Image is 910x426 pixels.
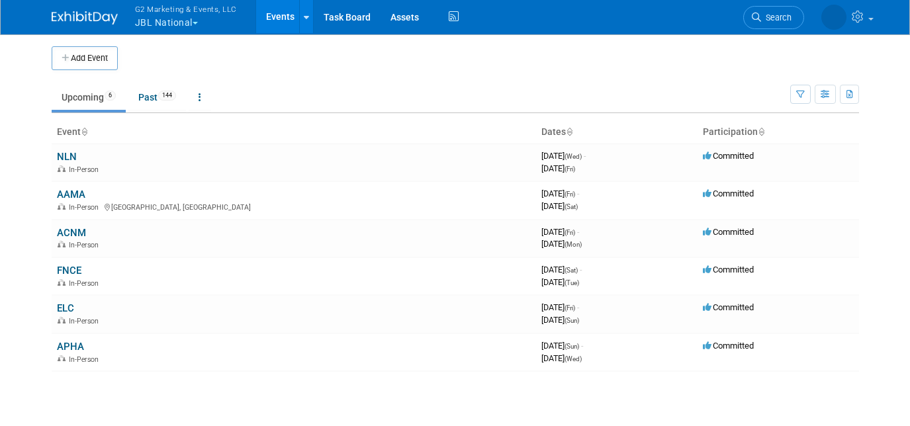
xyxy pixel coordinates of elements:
[57,189,85,200] a: AAMA
[577,302,579,312] span: -
[565,153,582,160] span: (Wed)
[58,241,66,247] img: In-Person Event
[581,341,583,351] span: -
[565,343,579,350] span: (Sun)
[58,279,66,286] img: In-Person Event
[58,165,66,172] img: In-Person Event
[541,341,583,351] span: [DATE]
[703,227,754,237] span: Committed
[158,91,176,101] span: 144
[821,5,846,30] img: Laine Butler
[565,267,578,274] span: (Sat)
[58,317,66,323] img: In-Person Event
[703,265,754,275] span: Committed
[577,227,579,237] span: -
[541,277,579,287] span: [DATE]
[565,229,575,236] span: (Fri)
[565,304,575,312] span: (Fri)
[536,121,698,144] th: Dates
[128,85,186,110] a: Past144
[69,203,103,212] span: In-Person
[758,126,764,137] a: Sort by Participation Type
[58,203,66,210] img: In-Person Event
[566,126,572,137] a: Sort by Start Date
[703,151,754,161] span: Committed
[105,91,116,101] span: 6
[69,165,103,174] span: In-Person
[541,353,582,363] span: [DATE]
[541,315,579,325] span: [DATE]
[69,279,103,288] span: In-Person
[58,355,66,362] img: In-Person Event
[541,163,575,173] span: [DATE]
[57,302,74,314] a: ELC
[565,279,579,286] span: (Tue)
[703,189,754,198] span: Committed
[565,191,575,198] span: (Fri)
[541,265,582,275] span: [DATE]
[69,317,103,325] span: In-Person
[135,2,237,16] span: G2 Marketing & Events, LLC
[761,13,792,22] span: Search
[52,85,126,110] a: Upcoming6
[69,355,103,364] span: In-Person
[703,302,754,312] span: Committed
[541,189,579,198] span: [DATE]
[541,302,579,312] span: [DATE]
[541,201,578,211] span: [DATE]
[541,151,586,161] span: [DATE]
[541,227,579,237] span: [DATE]
[743,6,804,29] a: Search
[541,239,582,249] span: [DATE]
[565,203,578,210] span: (Sat)
[52,46,118,70] button: Add Event
[52,121,536,144] th: Event
[565,355,582,362] span: (Wed)
[57,227,86,239] a: ACNM
[565,165,575,173] span: (Fri)
[81,126,87,137] a: Sort by Event Name
[57,151,77,163] a: NLN
[57,201,531,212] div: [GEOGRAPHIC_DATA], [GEOGRAPHIC_DATA]
[52,11,118,24] img: ExhibitDay
[584,151,586,161] span: -
[577,189,579,198] span: -
[565,241,582,248] span: (Mon)
[57,265,81,277] a: FNCE
[565,317,579,324] span: (Sun)
[57,341,84,353] a: APHA
[69,241,103,249] span: In-Person
[698,121,859,144] th: Participation
[580,265,582,275] span: -
[703,341,754,351] span: Committed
